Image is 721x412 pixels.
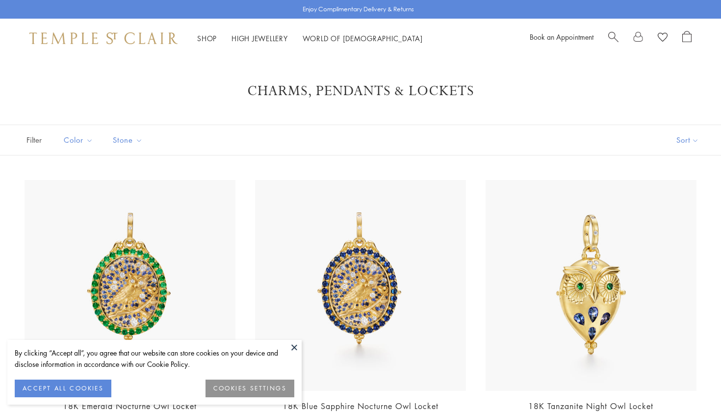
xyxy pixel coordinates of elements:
button: ACCEPT ALL COOKIES [15,380,111,397]
a: Open Shopping Bag [682,31,692,46]
span: Stone [108,134,150,146]
button: Stone [105,129,150,151]
img: 18K Blue Sapphire Nocturne Owl Locket [255,180,466,391]
img: 18K Tanzanite Night Owl Locket [486,180,696,391]
a: Search [608,31,618,46]
a: World of [DEMOGRAPHIC_DATA]World of [DEMOGRAPHIC_DATA] [303,33,423,43]
img: 18K Emerald Nocturne Owl Locket [25,180,235,391]
a: High JewelleryHigh Jewellery [232,33,288,43]
a: Book an Appointment [530,32,593,42]
span: Color [59,134,101,146]
button: Color [56,129,101,151]
nav: Main navigation [197,32,423,45]
iframe: Gorgias live chat messenger [672,366,711,402]
p: Enjoy Complimentary Delivery & Returns [303,4,414,14]
a: 18K Emerald Nocturne Owl Locket [63,401,197,412]
a: View Wishlist [658,31,668,46]
a: 18K Tanzanite Night Owl Locket [528,401,653,412]
a: ShopShop [197,33,217,43]
div: By clicking “Accept all”, you agree that our website can store cookies on your device and disclos... [15,347,294,370]
button: Show sort by [654,125,721,155]
h1: Charms, Pendants & Lockets [39,82,682,100]
button: COOKIES SETTINGS [206,380,294,397]
img: Temple St. Clair [29,32,178,44]
a: 18K Blue Sapphire Nocturne Owl Locket [283,401,438,412]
